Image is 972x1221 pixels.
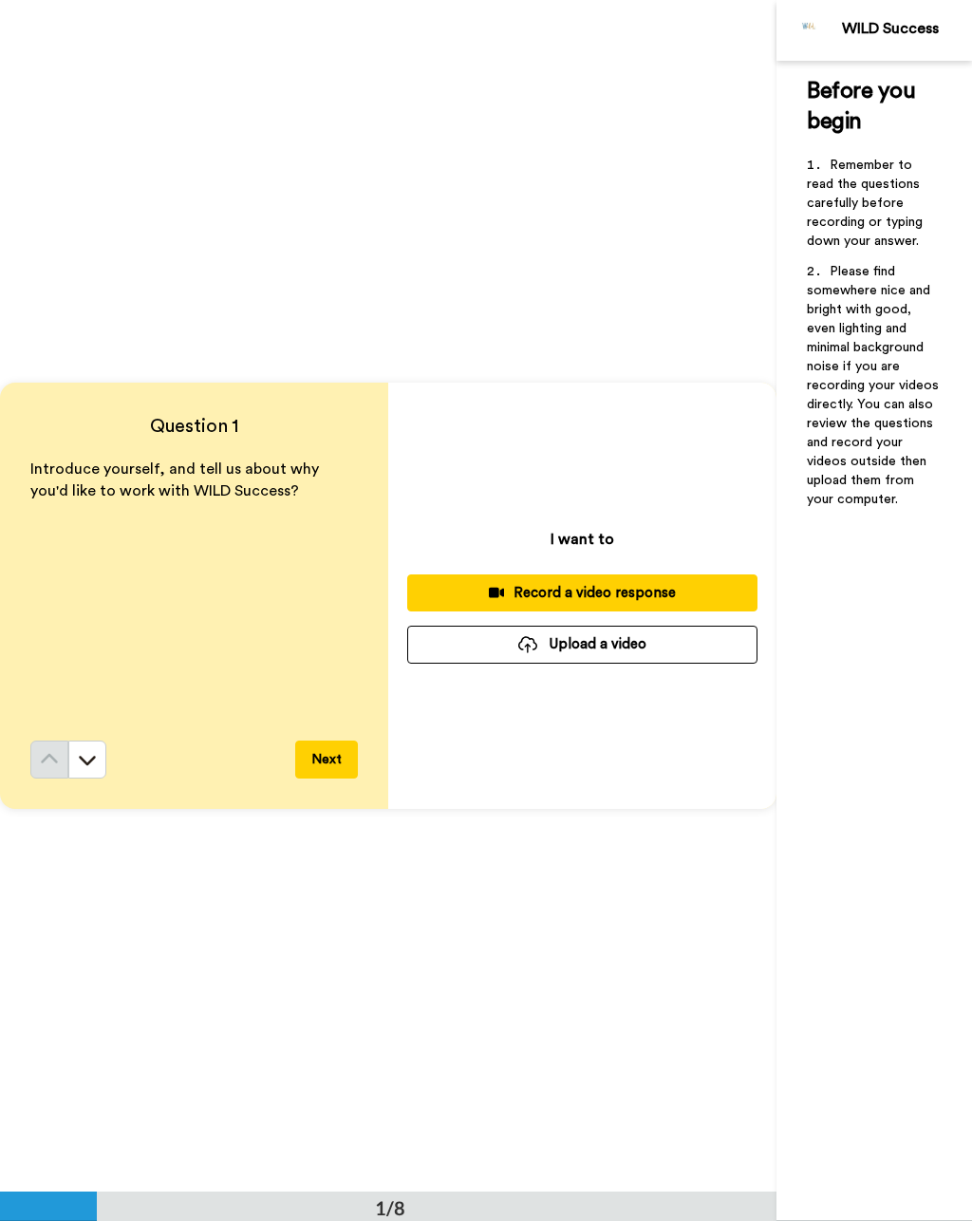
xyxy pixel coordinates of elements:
[842,20,971,38] div: WILD Success
[30,461,323,498] span: Introduce yourself, and tell us about why you'd like to work with WILD Success?
[407,574,757,611] button: Record a video response
[30,413,358,440] h4: Question 1
[551,528,614,551] p: I want to
[407,626,757,663] button: Upload a video
[787,8,832,53] img: Profile Image
[807,265,943,506] span: Please find somewhere nice and bright with good, even lighting and minimal background noise if yo...
[422,583,742,603] div: Record a video response
[295,741,358,779] button: Next
[807,80,921,133] span: Before you begin
[807,159,926,248] span: Remember to read the questions carefully before recording or typing down your answer.
[345,1194,436,1221] div: 1/8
